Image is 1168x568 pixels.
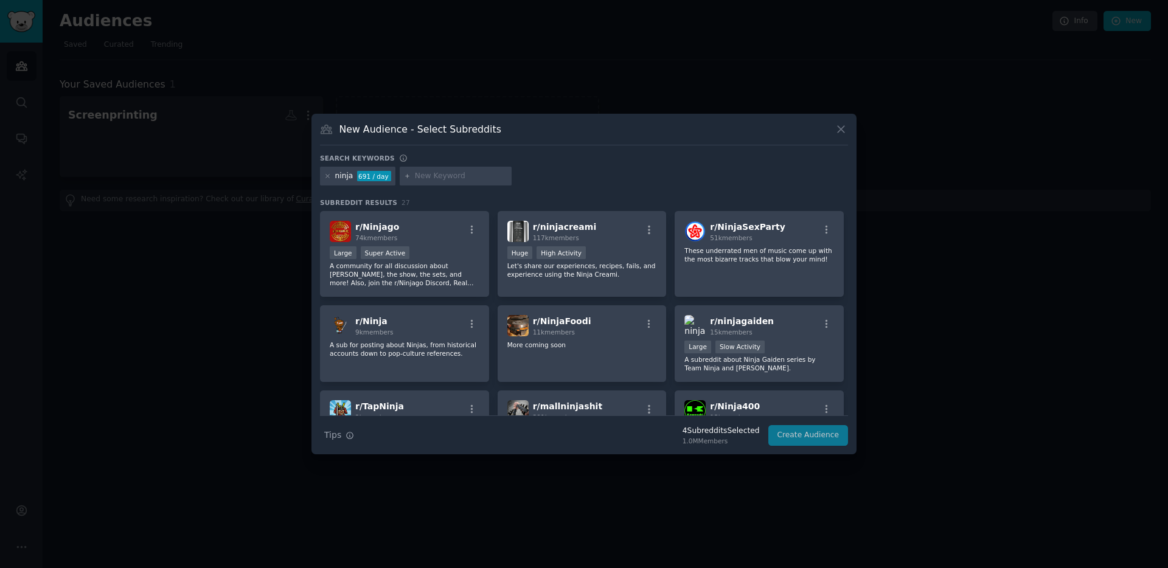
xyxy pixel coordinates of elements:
span: r/ TapNinja [355,401,404,411]
img: NinjaFoodi [507,315,529,336]
img: Ninja [330,315,351,336]
p: These underrated men of music come up with the most bizarre tracks that blow your mind! [684,246,834,263]
span: 13k members [710,414,752,421]
span: r/ Ninja400 [710,401,760,411]
span: 117k members [533,234,579,241]
p: Let's share our experiences, recipes, fails, and experience using the Ninja Creami. [507,261,657,279]
p: More coming soon [507,341,657,349]
span: r/ mallninjashit [533,401,602,411]
div: High Activity [537,246,586,259]
div: Large [330,246,356,259]
span: r/ ninjacreami [533,222,597,232]
img: TapNinja [330,400,351,421]
img: Ninjago [330,221,351,242]
div: ninja [335,171,353,182]
h3: Search keywords [320,154,395,162]
span: r/ ninjagaiden [710,316,774,326]
span: 74k members [355,234,397,241]
span: 15k members [710,328,752,336]
div: Large [684,341,711,353]
div: 4 Subreddit s Selected [683,426,760,437]
span: 11k members [533,328,575,336]
img: ninjagaiden [684,315,706,336]
div: 691 / day [357,171,391,182]
span: r/ NinjaSexParty [710,222,785,232]
span: 2k members [355,414,394,421]
p: A subreddit about Ninja Gaiden series by Team Ninja and [PERSON_NAME]. [684,355,834,372]
img: mallninjashit [507,400,529,421]
span: 391k members [533,414,579,421]
button: Tips [320,424,358,446]
h3: New Audience - Select Subreddits [339,123,501,136]
img: NinjaSexParty [684,221,706,242]
p: A sub for posting about Ninjas, from historical accounts down to pop-culture references. [330,341,479,358]
div: Huge [507,246,533,259]
span: 9k members [355,328,394,336]
div: Super Active [361,246,410,259]
span: Subreddit Results [320,198,397,207]
img: ninjacreami [507,221,529,242]
div: Slow Activity [715,341,765,353]
span: r/ Ninjago [355,222,399,232]
p: A community for all discussion about [PERSON_NAME], the show, the sets, and more! Also, join the ... [330,261,479,287]
span: r/ NinjaFoodi [533,316,591,326]
div: 1.0M Members [683,437,760,445]
span: r/ Ninja [355,316,388,326]
img: Ninja400 [684,400,706,421]
span: Tips [324,429,341,442]
span: 27 [401,199,410,206]
input: New Keyword [415,171,507,182]
span: 51k members [710,234,752,241]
